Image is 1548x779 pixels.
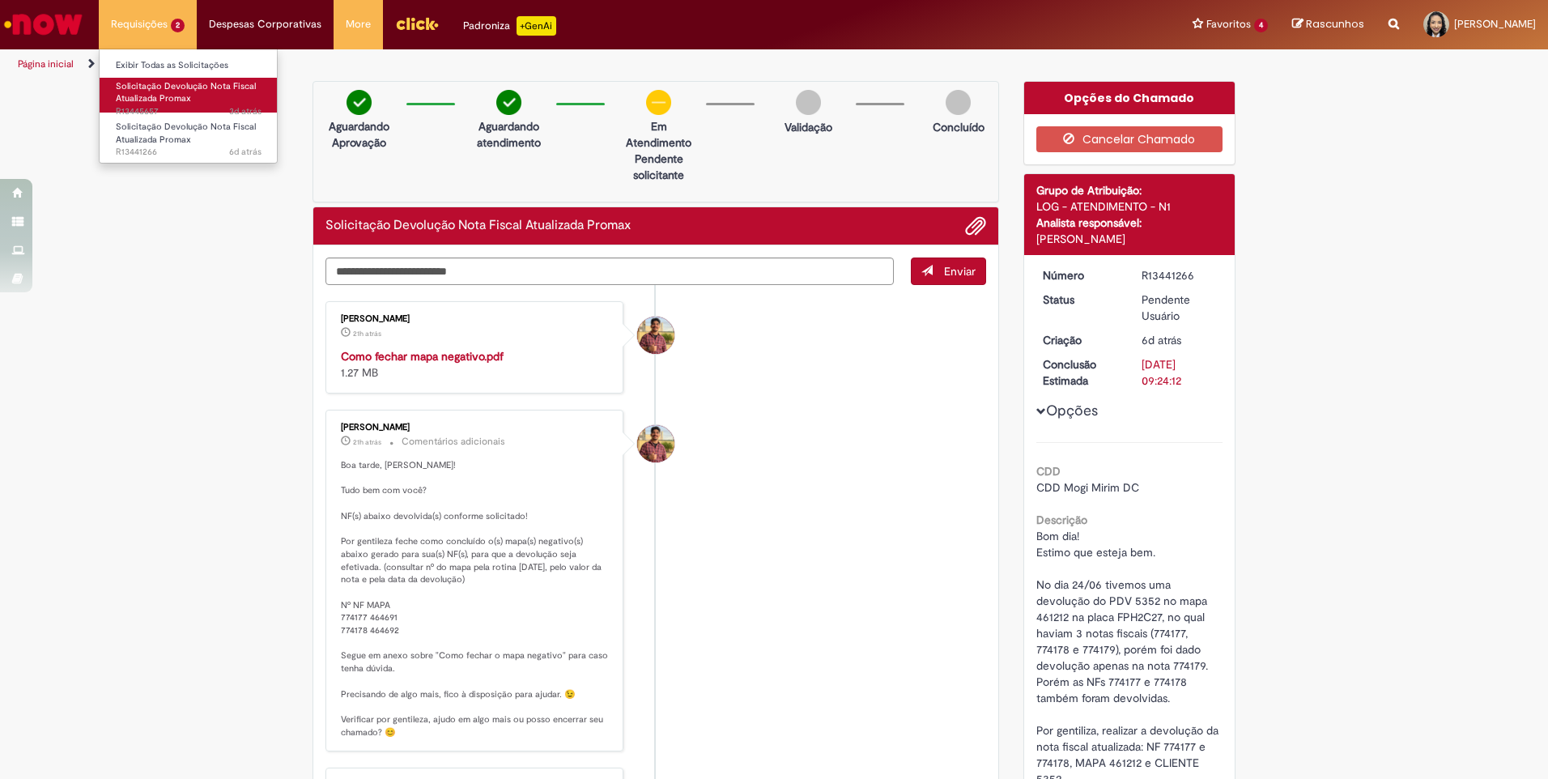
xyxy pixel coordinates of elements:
[1142,333,1181,347] time: 22/08/2025 18:33:47
[1036,182,1223,198] div: Grupo de Atribuição:
[341,349,504,364] a: Como fechar mapa negativo.pdf
[965,215,986,236] button: Adicionar anexos
[619,118,698,151] p: Em Atendimento
[395,11,439,36] img: click_logo_yellow_360x200.png
[1142,292,1217,324] div: Pendente Usuário
[229,146,262,158] time: 22/08/2025 18:33:48
[341,423,610,432] div: [PERSON_NAME]
[1036,513,1087,527] b: Descrição
[1206,16,1251,32] span: Favoritos
[944,264,976,279] span: Enviar
[116,146,262,159] span: R13441266
[229,146,262,158] span: 6d atrás
[353,437,381,447] time: 27/08/2025 15:33:03
[1031,292,1130,308] dt: Status
[1454,17,1536,31] span: [PERSON_NAME]
[346,16,371,32] span: More
[796,90,821,115] img: img-circle-grey.png
[1142,267,1217,283] div: R13441266
[646,90,671,115] img: circle-minus.png
[1036,198,1223,215] div: LOG - ATENDIMENTO - N1
[12,49,1020,79] ul: Trilhas de página
[1036,480,1139,495] span: CDD Mogi Mirim DC
[353,329,381,338] span: 21h atrás
[1036,215,1223,231] div: Analista responsável:
[341,459,610,739] p: Boa tarde, [PERSON_NAME]! Tudo bem com você? NF(s) abaixo devolvida(s) conforme solicitado! Por g...
[353,437,381,447] span: 21h atrás
[99,49,278,164] ul: Requisições
[320,118,398,151] p: Aguardando Aprovação
[619,151,698,183] p: Pendente solicitante
[18,57,74,70] a: Página inicial
[946,90,971,115] img: img-circle-grey.png
[1142,333,1181,347] span: 6d atrás
[100,57,278,74] a: Exibir Todas as Solicitações
[637,425,674,462] div: Vitor Jeremias Da Silva
[325,219,631,233] h2: Solicitação Devolução Nota Fiscal Atualizada Promax Histórico de tíquete
[496,90,521,115] img: check-circle-green.png
[1142,356,1217,389] div: [DATE] 09:24:12
[100,118,278,153] a: Aberto R13441266 : Solicitação Devolução Nota Fiscal Atualizada Promax
[353,329,381,338] time: 27/08/2025 15:33:29
[341,314,610,324] div: [PERSON_NAME]
[1024,82,1235,114] div: Opções do Chamado
[116,80,256,105] span: Solicitação Devolução Nota Fiscal Atualizada Promax
[341,348,610,381] div: 1.27 MB
[2,8,85,40] img: ServiceNow
[1031,356,1130,389] dt: Conclusão Estimada
[637,317,674,354] div: Vitor Jeremias Da Silva
[116,105,262,118] span: R13445657
[1036,231,1223,247] div: [PERSON_NAME]
[100,78,278,113] a: Aberto R13445657 : Solicitação Devolução Nota Fiscal Atualizada Promax
[1036,464,1061,479] b: CDD
[1292,17,1364,32] a: Rascunhos
[1306,16,1364,32] span: Rascunhos
[1036,126,1223,152] button: Cancelar Chamado
[933,119,985,135] p: Concluído
[785,119,832,135] p: Validação
[1142,332,1217,348] div: 22/08/2025 18:33:47
[347,90,372,115] img: check-circle-green.png
[171,19,185,32] span: 2
[911,258,986,285] button: Enviar
[463,16,556,36] div: Padroniza
[111,16,168,32] span: Requisições
[1031,332,1130,348] dt: Criação
[1254,19,1268,32] span: 4
[470,118,548,151] p: Aguardando atendimento
[229,105,262,117] span: 3d atrás
[325,258,894,285] textarea: Digite sua mensagem aqui...
[209,16,321,32] span: Despesas Corporativas
[517,16,556,36] p: +GenAi
[402,435,505,449] small: Comentários adicionais
[116,121,256,146] span: Solicitação Devolução Nota Fiscal Atualizada Promax
[1031,267,1130,283] dt: Número
[229,105,262,117] time: 25/08/2025 17:00:09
